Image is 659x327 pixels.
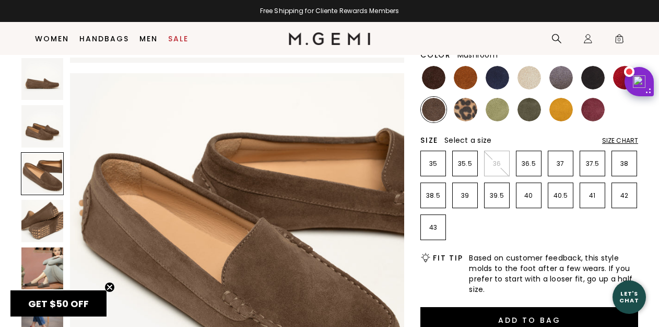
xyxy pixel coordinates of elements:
[469,253,638,295] span: Based on customer feedback, this style molds to the foot after a few wears. If you prefer to star...
[486,66,509,89] img: Midnight Blue
[21,105,63,147] img: The Felize Suede
[420,51,451,59] h2: Color
[580,191,605,200] p: 41
[581,98,605,121] img: Burgundy
[422,66,445,89] img: Chocolate
[602,137,638,145] div: Size Chart
[613,66,637,89] img: Sunset Red
[516,191,541,200] p: 40
[420,136,438,144] h2: Size
[422,98,445,121] img: Mushroom
[613,290,646,303] div: Let's Chat
[104,282,115,292] button: Close teaser
[10,290,107,317] div: GET $50 OFFClose teaser
[444,135,491,145] span: Select a size
[517,98,541,121] img: Olive
[79,35,129,43] a: Handbags
[454,98,477,121] img: Leopard Print
[549,98,573,121] img: Sunflower
[516,160,541,168] p: 36.5
[485,191,509,200] p: 39.5
[289,32,371,45] img: M.Gemi
[612,191,637,200] p: 42
[421,223,445,232] p: 43
[433,254,463,262] h2: Fit Tip
[517,66,541,89] img: Latte
[614,36,625,46] span: 0
[28,297,89,310] span: GET $50 OFF
[421,191,445,200] p: 38.5
[168,35,189,43] a: Sale
[549,66,573,89] img: Gray
[21,200,63,242] img: The Felize Suede
[35,35,69,43] a: Women
[548,191,573,200] p: 40.5
[421,160,445,168] p: 35
[612,160,637,168] p: 38
[454,66,477,89] img: Saddle
[486,98,509,121] img: Pistachio
[485,160,509,168] p: 36
[453,160,477,168] p: 35.5
[580,160,605,168] p: 37.5
[581,66,605,89] img: Black
[21,247,63,289] img: The Felize Suede
[453,191,477,200] p: 39
[548,160,573,168] p: 37
[21,58,63,100] img: The Felize Suede
[457,50,498,60] span: Mushroom
[139,35,158,43] a: Men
